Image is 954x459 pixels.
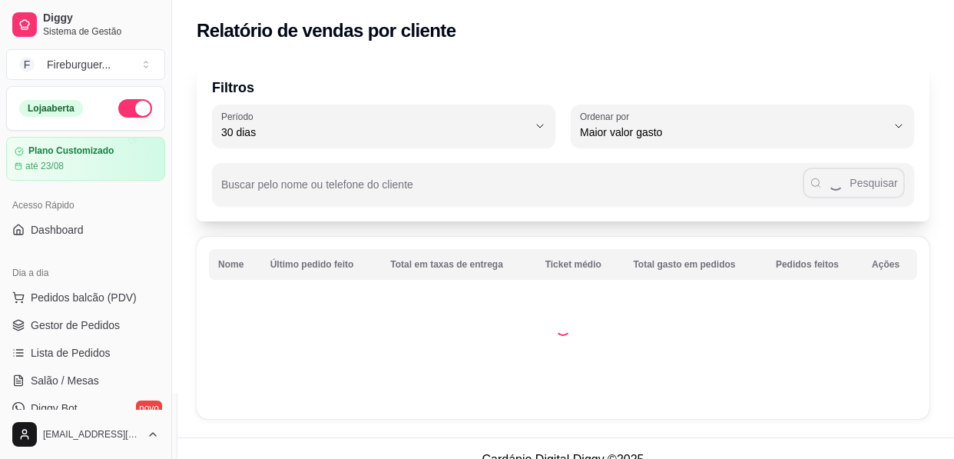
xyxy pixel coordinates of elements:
[47,57,111,72] div: Fireburguer ...
[43,25,159,38] span: Sistema de Gestão
[25,160,64,172] article: até 23/08
[571,105,914,148] button: Ordenar porMaior valor gasto
[31,345,111,361] span: Lista de Pedidos
[19,100,83,117] div: Loja aberta
[6,193,165,218] div: Acesso Rápido
[555,321,571,336] div: Loading
[6,218,165,242] a: Dashboard
[6,6,165,43] a: DiggySistema de Gestão
[212,77,914,98] p: Filtros
[221,183,803,198] input: Buscar pelo nome ou telefone do cliente
[28,145,114,157] article: Plano Customizado
[580,125,886,140] span: Maior valor gasto
[6,368,165,393] a: Salão / Mesas
[19,57,35,72] span: F
[6,313,165,338] a: Gestor de Pedidos
[197,18,456,43] h2: Relatório de vendas por cliente
[43,428,141,441] span: [EMAIL_ADDRESS][DOMAIN_NAME]
[31,373,99,388] span: Salão / Mesas
[31,318,120,333] span: Gestor de Pedidos
[6,261,165,285] div: Dia a dia
[580,110,634,123] label: Ordenar por
[6,416,165,453] button: [EMAIL_ADDRESS][DOMAIN_NAME]
[221,125,528,140] span: 30 dias
[212,105,555,148] button: Período30 dias
[6,396,165,421] a: Diggy Botnovo
[43,12,159,25] span: Diggy
[6,285,165,310] button: Pedidos balcão (PDV)
[31,222,84,238] span: Dashboard
[31,290,137,305] span: Pedidos balcão (PDV)
[118,99,152,118] button: Alterar Status
[6,137,165,181] a: Plano Customizadoaté 23/08
[31,401,78,416] span: Diggy Bot
[221,110,258,123] label: Período
[6,341,165,365] a: Lista de Pedidos
[6,49,165,80] button: Select a team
